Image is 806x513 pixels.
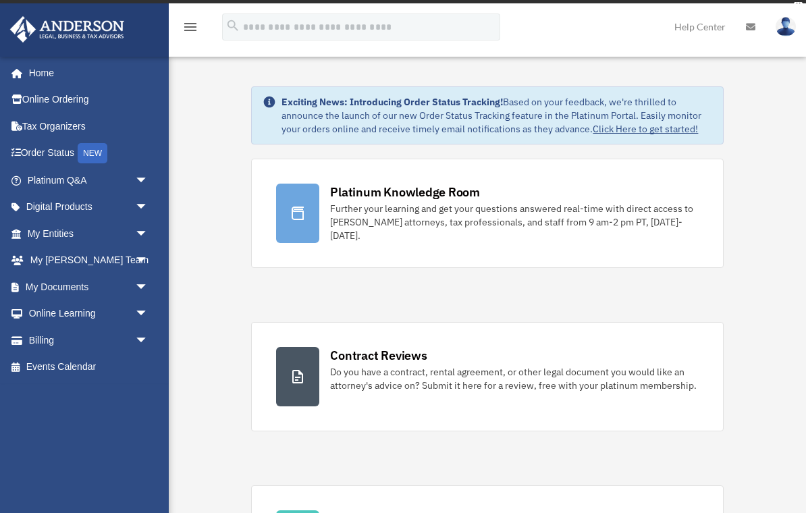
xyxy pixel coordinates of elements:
[135,300,162,328] span: arrow_drop_down
[9,140,169,167] a: Order StatusNEW
[533,3,574,20] a: survey
[281,96,503,108] strong: Exciting News: Introducing Order Status Tracking!
[78,143,107,163] div: NEW
[9,86,169,113] a: Online Ordering
[281,95,711,136] div: Based on your feedback, we're thrilled to announce the launch of our new Order Status Tracking fe...
[9,273,169,300] a: My Documentsarrow_drop_down
[330,202,698,242] div: Further your learning and get your questions answered real-time with direct access to [PERSON_NAM...
[135,167,162,194] span: arrow_drop_down
[135,273,162,301] span: arrow_drop_down
[330,184,480,200] div: Platinum Knowledge Room
[330,347,427,364] div: Contract Reviews
[330,365,698,392] div: Do you have a contract, rental agreement, or other legal document you would like an attorney's ad...
[225,18,240,33] i: search
[6,16,128,43] img: Anderson Advisors Platinum Portal
[9,300,169,327] a: Online Learningarrow_drop_down
[9,167,169,194] a: Platinum Q&Aarrow_drop_down
[182,19,198,35] i: menu
[9,194,169,221] a: Digital Productsarrow_drop_down
[135,194,162,221] span: arrow_drop_down
[251,322,723,431] a: Contract Reviews Do you have a contract, rental agreement, or other legal document you would like...
[776,17,796,36] img: User Pic
[794,2,803,10] div: close
[251,159,723,268] a: Platinum Knowledge Room Further your learning and get your questions answered real-time with dire...
[9,59,162,86] a: Home
[232,3,527,20] div: Get a chance to win 6 months of Platinum for free just by filling out this
[135,327,162,354] span: arrow_drop_down
[182,24,198,35] a: menu
[9,354,169,381] a: Events Calendar
[9,220,169,247] a: My Entitiesarrow_drop_down
[9,327,169,354] a: Billingarrow_drop_down
[9,113,169,140] a: Tax Organizers
[9,247,169,274] a: My [PERSON_NAME] Teamarrow_drop_down
[135,220,162,248] span: arrow_drop_down
[593,123,698,135] a: Click Here to get started!
[135,247,162,275] span: arrow_drop_down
